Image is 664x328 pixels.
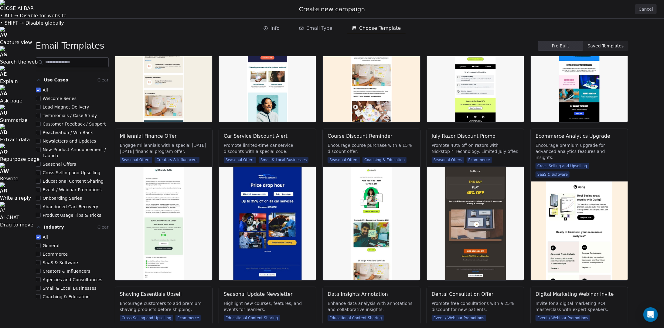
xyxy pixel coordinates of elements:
button: Preview [242,227,294,239]
span: Promote free consultations with a 25% discount for new patients. [432,300,519,312]
span: Agencies and Consultancies [43,277,102,282]
span: Enhance data analysis with annotations and collaborative insights. [328,300,415,312]
span: Coaching & Education [43,294,90,299]
button: Creators & Influencers [36,268,41,274]
button: Ecommerce [36,251,41,257]
button: SaaS & Software [36,260,41,266]
button: All [36,234,41,240]
div: Open Intercom Messenger [643,307,658,322]
span: General [43,243,60,248]
span: Creators & Influencers [43,269,90,274]
span: Ecommerce [175,315,201,321]
span: Event / Webinar Promotions [536,315,590,321]
button: General [36,243,41,249]
span: Cross-Selling and Upselling [120,315,173,321]
div: Seasonal Update Newsletter [224,291,293,298]
button: Agencies and Consultancies [36,277,41,283]
button: Preview [553,234,605,246]
span: Educational Content Sharing [224,315,280,321]
span: Small & Local Businesses [43,286,97,291]
span: SaaS & Software [43,260,78,265]
span: Event / Webinar Promotions [432,315,486,321]
span: Educational Content Sharing [328,315,384,321]
div: Digital Marketing Webinar Invite [536,291,614,298]
div: Dental Consultation Offer [432,291,494,298]
span: Invite for a digital marketing ROI masterclass with expert speakers. [536,300,623,312]
button: Preview [138,227,189,239]
button: Preview [346,227,397,239]
button: Preview [449,227,501,239]
button: Small & Local Businesses [36,285,41,291]
div: Data Insights Annotation [328,291,388,298]
span: Highlight new courses, features, and events for learners. [224,300,311,312]
span: Ecommerce [43,252,68,257]
span: Encourage customers to add premium shaving products before shipping. [120,300,207,312]
span: All [43,235,48,240]
button: Coaching & Education [36,294,41,300]
div: Shaving Essentials Upsell [120,291,182,298]
div: IndustryClear [36,234,109,300]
